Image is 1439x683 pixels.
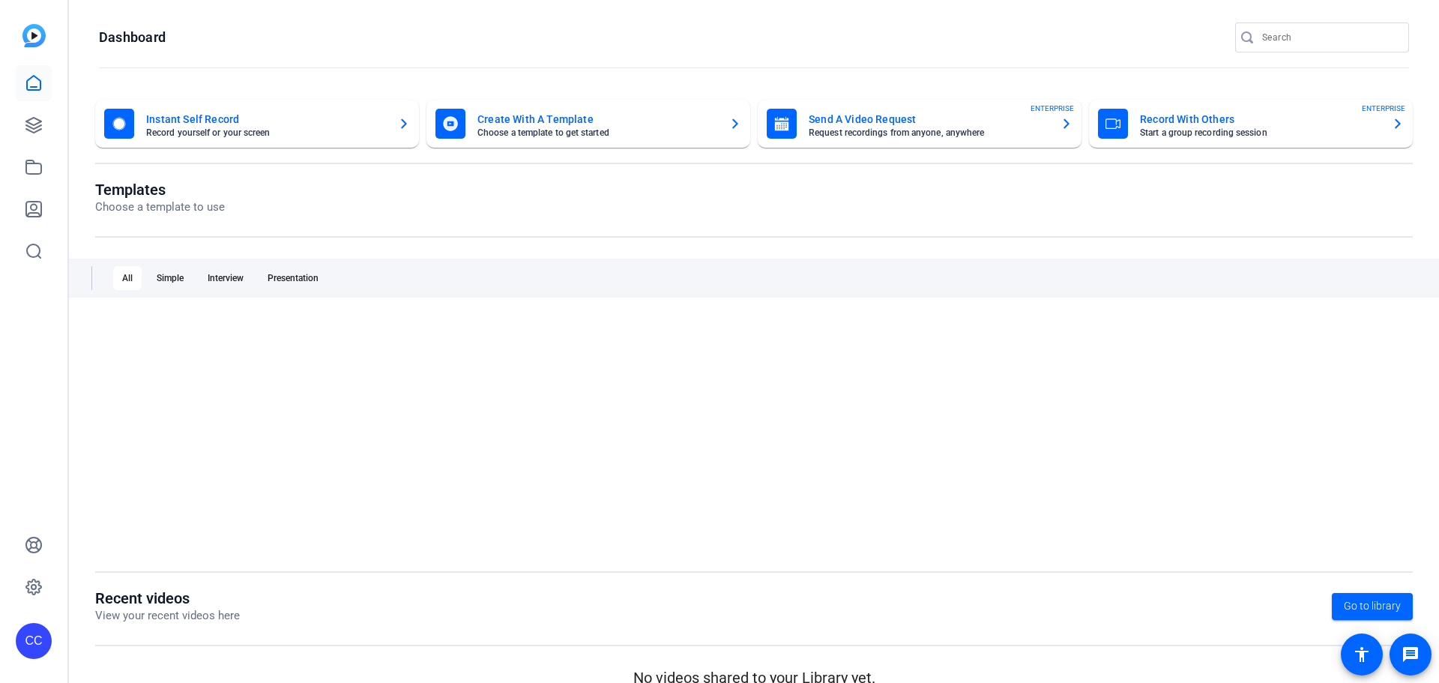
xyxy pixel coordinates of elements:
mat-card-subtitle: Record yourself or your screen [146,128,386,137]
button: Instant Self RecordRecord yourself or your screen [95,100,419,148]
span: ENTERPRISE [1362,103,1405,114]
p: View your recent videos here [95,607,240,625]
span: ENTERPRISE [1031,103,1074,114]
input: Search [1262,28,1397,46]
div: Presentation [259,266,328,290]
div: CC [16,623,52,659]
mat-card-title: Instant Self Record [146,110,386,128]
mat-card-subtitle: Choose a template to get started [477,128,717,137]
mat-card-subtitle: Start a group recording session [1140,128,1380,137]
mat-icon: accessibility [1353,646,1371,664]
div: Simple [148,266,193,290]
button: Create With A TemplateChoose a template to get started [426,100,750,148]
div: Interview [199,266,253,290]
p: Choose a template to use [95,199,225,216]
mat-icon: message [1402,646,1420,664]
a: Go to library [1332,593,1413,620]
h1: Dashboard [99,28,166,46]
mat-card-title: Record With Others [1140,110,1380,128]
mat-card-title: Create With A Template [477,110,717,128]
h1: Recent videos [95,589,240,607]
button: Send A Video RequestRequest recordings from anyone, anywhereENTERPRISE [758,100,1081,148]
button: Record With OthersStart a group recording sessionENTERPRISE [1089,100,1413,148]
div: All [113,266,142,290]
h1: Templates [95,181,225,199]
mat-card-subtitle: Request recordings from anyone, anywhere [809,128,1049,137]
mat-card-title: Send A Video Request [809,110,1049,128]
span: Go to library [1344,598,1401,614]
img: blue-gradient.svg [22,24,46,47]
